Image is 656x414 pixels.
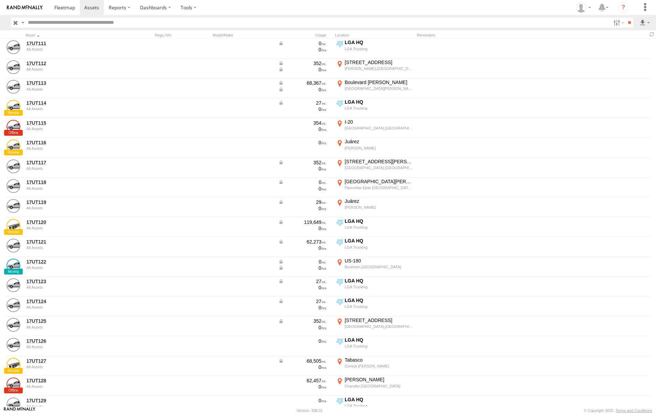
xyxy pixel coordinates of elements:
[26,377,121,384] a: 17UT128
[26,100,121,106] a: 17UT114
[278,265,326,271] div: Data from Vehicle CANbus
[345,396,413,403] div: LGA HQ
[7,318,20,332] a: View Asset Details
[7,139,20,153] a: View Asset Details
[616,408,652,413] a: Terms and Conditions
[26,318,121,324] a: 17UT125
[335,138,414,157] label: Click to View Current Location
[417,33,527,38] div: Reminders
[345,344,413,349] div: LGA Trucking
[278,166,326,172] div: 0
[278,40,326,46] div: Data from Vehicle CANbus
[584,408,652,413] div: © Copyright 2025 -
[26,226,121,230] div: undefined
[345,297,413,303] div: LGA HQ
[345,364,413,369] div: Central [PERSON_NAME]
[278,304,326,311] div: 0
[7,259,20,272] a: View Asset Details
[26,266,121,270] div: undefined
[345,119,413,125] div: I-20
[7,338,20,352] a: View Asset Details
[335,39,414,58] label: Click to View Current Location
[26,298,121,304] a: 17UT124
[7,199,20,213] a: View Asset Details
[278,384,326,390] div: 0
[335,297,414,316] label: Click to View Current Location
[335,357,414,375] label: Click to View Current Location
[278,179,326,185] div: Data from Vehicle CANbus
[345,79,413,85] div: Boulevard [PERSON_NAME]
[297,408,323,413] div: Version: 308.01
[345,178,413,185] div: [GEOGRAPHIC_DATA][PERSON_NAME]
[345,146,413,151] div: [PERSON_NAME]
[26,60,121,66] a: 17UT112
[26,338,121,344] a: 17UT126
[7,377,20,391] a: View Asset Details
[278,239,326,245] div: Data from Vehicle CANbus
[345,46,413,51] div: LGA Trucking
[7,159,20,173] a: View Asset Details
[335,218,414,237] label: Click to View Current Location
[7,60,20,74] a: View Asset Details
[345,225,413,230] div: LGA Trucking
[278,225,326,231] div: 0
[7,179,20,193] a: View Asset Details
[26,186,121,190] div: undefined
[648,31,656,38] span: Refresh
[618,2,629,13] i: ?
[345,99,413,105] div: LGA HQ
[335,158,414,177] label: Click to View Current Location
[335,376,414,395] label: Click to View Current Location
[26,259,121,265] a: 17UT122
[278,66,326,73] div: Data from Vehicle CANbus
[7,278,20,292] a: View Asset Details
[7,120,20,134] a: View Asset Details
[26,285,121,289] div: undefined
[345,185,413,190] div: Parecelas Ejido [GEOGRAPHIC_DATA][PERSON_NAME][GEOGRAPHIC_DATA]
[345,106,413,111] div: LGA Trucking
[345,165,413,170] div: [GEOGRAPHIC_DATA],[GEOGRAPHIC_DATA]
[25,33,122,38] div: Click to Sort
[155,33,210,38] div: Rego./Vin
[26,358,121,364] a: 17UT127
[7,298,20,312] a: View Asset Details
[345,278,413,284] div: LGA HQ
[345,317,413,323] div: [STREET_ADDRESS]
[7,40,20,54] a: View Asset Details
[345,238,413,244] div: LGA HQ
[278,60,326,66] div: Data from Vehicle CANbus
[278,205,326,211] div: 0
[345,138,413,145] div: Juárez
[26,120,121,126] a: 17UT115
[345,357,413,363] div: Tabasco
[278,318,326,324] div: Data from Vehicle CANbus
[26,305,121,309] div: undefined
[345,205,413,210] div: [PERSON_NAME]
[345,245,413,250] div: LGA Trucking
[345,258,413,264] div: US-180
[278,106,326,112] div: 0
[611,18,625,28] label: Search Filter Options
[26,345,121,349] div: undefined
[278,120,326,126] div: 354
[335,198,414,217] label: Click to View Current Location
[345,59,413,65] div: [STREET_ADDRESS]
[278,46,326,53] div: 0
[345,337,413,343] div: LGA HQ
[278,377,326,384] div: 62,457
[26,278,121,284] a: 17UT123
[278,259,326,265] div: Data from Vehicle CANbus
[573,2,593,13] div: Carlos Vazquez
[26,206,121,210] div: undefined
[278,284,326,291] div: 0
[26,47,121,51] div: undefined
[335,59,414,78] label: Click to View Current Location
[7,80,20,94] a: View Asset Details
[26,87,121,91] div: undefined
[278,80,326,86] div: Data from Vehicle CANbus
[26,365,121,369] div: undefined
[26,219,121,225] a: 17UT120
[278,186,326,192] div: 0
[7,219,20,233] a: View Asset Details
[26,159,121,166] a: 17UT117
